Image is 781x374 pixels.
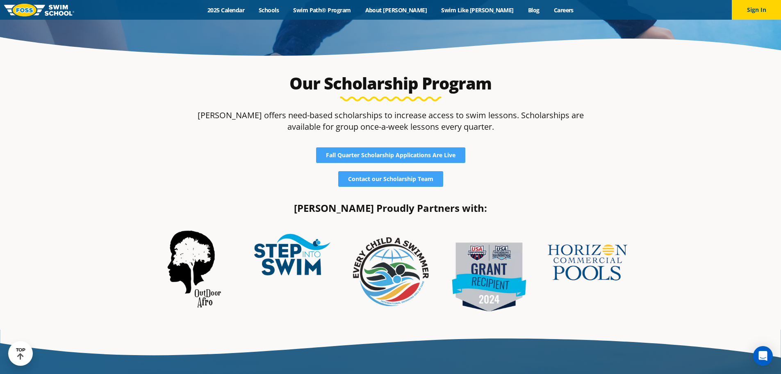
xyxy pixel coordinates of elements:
p: [PERSON_NAME] offers need-based scholarships to increase access to swim lessons. Scholarships are... [197,110,584,133]
a: Contact our Scholarship Team [338,171,443,187]
a: Swim Like [PERSON_NAME] [434,6,521,14]
h2: Our Scholarship Program [197,73,584,93]
a: 2025 Calendar [200,6,252,14]
span: Fall Quarter Scholarship Applications Are Live [326,152,455,158]
a: Careers [546,6,581,14]
a: About [PERSON_NAME] [358,6,434,14]
a: Fall Quarter Scholarship Applications Are Live [316,147,465,163]
a: Swim Path® Program [286,6,358,14]
div: Open Intercom Messenger [753,346,773,366]
img: FOSS Swim School Logo [4,4,74,16]
a: Blog [521,6,546,14]
span: Contact our Scholarship Team [348,176,433,182]
div: TOP [16,347,25,360]
h4: [PERSON_NAME] Proudly Partners with: [149,203,633,213]
a: Schools [252,6,286,14]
